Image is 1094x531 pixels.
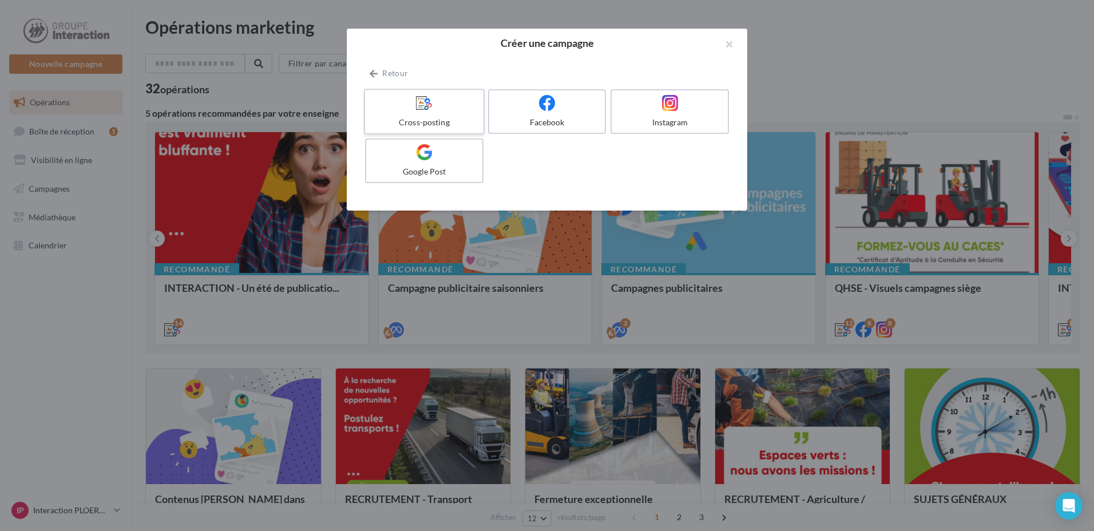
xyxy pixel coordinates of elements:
div: Google Post [371,166,478,177]
button: Retour [365,66,413,80]
div: Instagram [616,117,723,128]
div: Facebook [494,117,601,128]
div: Cross-posting [370,117,478,128]
h2: Créer une campagne [365,38,729,48]
div: Open Intercom Messenger [1055,492,1083,520]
